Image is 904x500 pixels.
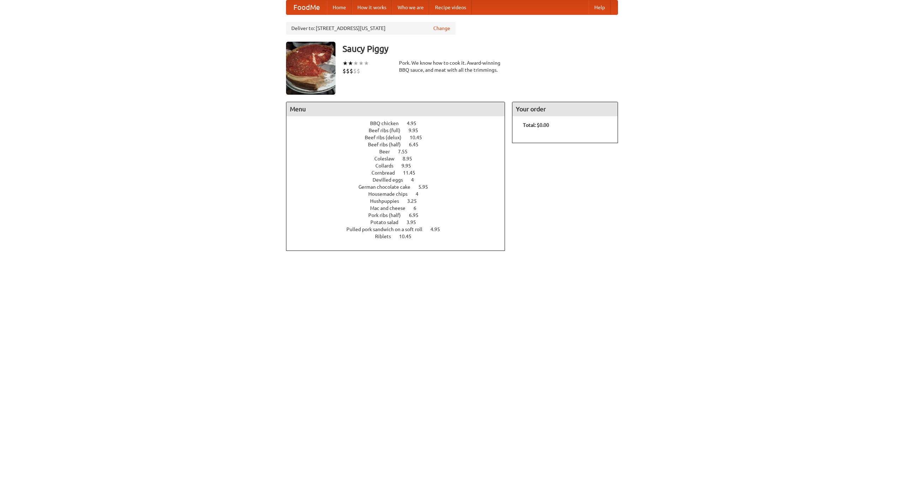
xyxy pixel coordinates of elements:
a: Potato salad 3.95 [370,219,429,225]
h3: Saucy Piggy [343,42,618,56]
a: Cornbread 11.45 [371,170,428,176]
li: ★ [358,59,364,67]
span: Beef ribs (full) [369,128,408,133]
li: $ [350,67,353,75]
b: Total: $0.00 [523,122,549,128]
a: Recipe videos [429,0,472,14]
span: Riblets [375,234,398,239]
li: $ [343,67,346,75]
span: 6 [414,205,423,211]
a: Beef ribs (full) 9.95 [369,128,431,133]
a: FoodMe [286,0,327,14]
span: 11.45 [403,170,422,176]
a: Pulled pork sandwich on a soft roll 4.95 [346,227,453,232]
span: 8.95 [403,156,419,161]
a: Beer 7.55 [379,149,421,154]
a: Pork ribs (half) 6.95 [368,212,432,218]
span: Housemade chips [368,191,415,197]
a: Who we are [392,0,429,14]
h4: Menu [286,102,505,116]
span: Beef ribs (delux) [365,135,409,140]
span: 9.95 [402,163,418,169]
a: Devilled eggs 4 [373,177,427,183]
li: $ [346,67,350,75]
a: Hushpuppies 3.25 [370,198,430,204]
span: 4 [416,191,426,197]
a: Collards 9.95 [375,163,424,169]
span: 4 [411,177,421,183]
a: Home [327,0,352,14]
li: ★ [343,59,348,67]
span: Beer [379,149,397,154]
li: ★ [364,59,369,67]
li: $ [353,67,357,75]
span: 4.95 [430,227,447,232]
span: Hushpuppies [370,198,406,204]
span: 9.95 [409,128,425,133]
span: Mac and cheese [370,205,412,211]
span: Pulled pork sandwich on a soft roll [346,227,429,232]
div: Pork. We know how to cook it. Award-winning BBQ sauce, and meat with all the trimmings. [399,59,505,73]
a: Coleslaw 8.95 [374,156,425,161]
span: 10.45 [410,135,429,140]
a: Housemade chips 4 [368,191,432,197]
a: Help [589,0,611,14]
a: BBQ chicken 4.95 [370,120,429,126]
span: 6.45 [409,142,426,147]
span: Cornbread [371,170,402,176]
span: BBQ chicken [370,120,406,126]
span: 4.95 [407,120,423,126]
span: 6.95 [409,212,426,218]
h4: Your order [512,102,618,116]
img: angular.jpg [286,42,335,95]
a: Mac and cheese 6 [370,205,429,211]
span: Devilled eggs [373,177,410,183]
a: Riblets 10.45 [375,234,424,239]
span: Potato salad [370,219,405,225]
li: ★ [353,59,358,67]
span: 7.55 [398,149,415,154]
span: Beef ribs (half) [368,142,408,147]
li: $ [357,67,360,75]
a: How it works [352,0,392,14]
span: German chocolate cake [358,184,417,190]
span: Collards [375,163,400,169]
span: Pork ribs (half) [368,212,408,218]
a: German chocolate cake 5.95 [358,184,441,190]
span: 10.45 [399,234,418,239]
a: Change [433,25,450,32]
span: 3.25 [407,198,424,204]
li: ★ [348,59,353,67]
a: Beef ribs (delux) 10.45 [365,135,435,140]
span: 3.95 [406,219,423,225]
span: 5.95 [418,184,435,190]
a: Beef ribs (half) 6.45 [368,142,432,147]
div: Deliver to: [STREET_ADDRESS][US_STATE] [286,22,456,35]
span: Coleslaw [374,156,402,161]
